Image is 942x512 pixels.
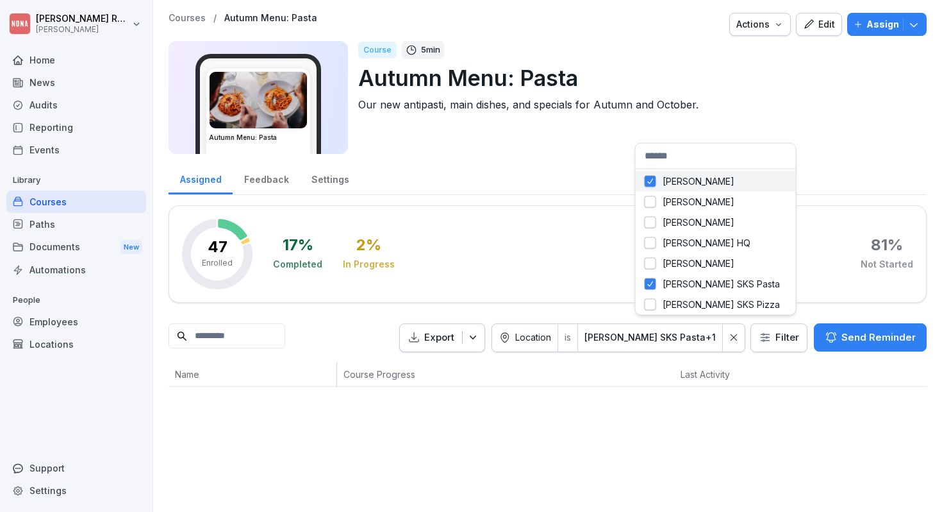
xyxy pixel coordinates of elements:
p: [PERSON_NAME] [663,196,734,207]
p: [PERSON_NAME] [663,175,734,187]
p: [PERSON_NAME] [663,257,734,269]
p: [PERSON_NAME] SKS Pasta [663,278,780,289]
div: Edit [803,17,835,31]
p: [PERSON_NAME] SKS Pizza [663,298,780,310]
p: [PERSON_NAME] [663,216,734,228]
p: [PERSON_NAME] HQ [663,237,750,248]
p: Send Reminder [841,330,916,345]
div: Actions [736,17,784,31]
p: Export [424,330,454,345]
p: Assign [866,17,899,31]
